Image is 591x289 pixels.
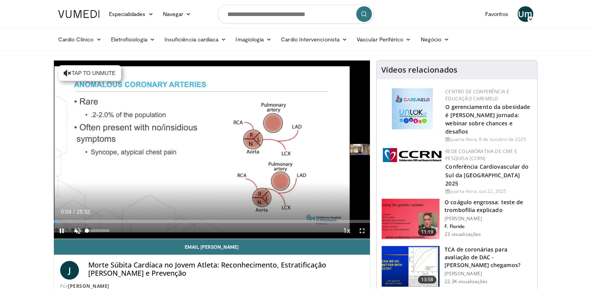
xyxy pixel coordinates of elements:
[354,223,370,239] button: Fullscreen
[381,246,532,287] a: 13:58 TCA de coronárias para avaliação de DAC - [PERSON_NAME] chegamos? [PERSON_NAME] 22.3K visua...
[445,88,509,102] a: Centro de Conferência e Educação CaReMeLO
[54,223,70,239] button: Pause
[450,136,526,143] font: quarta-feira, 8 de outubro de 2025
[70,223,85,239] button: Unmute
[104,6,158,22] a: Especialidades
[339,223,354,239] button: Playback Rate
[87,229,109,232] div: Volume Level
[420,36,441,43] font: Negócio
[382,199,439,239] img: 7b0db7e1-b310-4414-a1d3-dac447dbe739.150x105_q85_crop-smart_upscale.jpg
[58,36,94,43] font: Cardio Clínico
[54,239,370,255] a: Email [PERSON_NAME]
[445,231,481,237] p: 23 visualizações
[445,271,532,277] p: [PERSON_NAME]
[445,216,532,222] p: [PERSON_NAME]
[445,163,529,187] a: Conferência Cardiovascular do Sul da [GEOGRAPHIC_DATA] 2025
[445,223,532,230] p: F. Florido
[109,10,146,18] font: Especialidades
[357,36,403,43] font: Vascular Periférico
[445,148,517,162] a: Rede Colaborativa de CME e Pesquisa (CCRN)
[445,246,532,269] h3: TCA de coronárias para avaliação de DAC - [PERSON_NAME] chegamos?
[158,6,196,22] a: Navegar
[54,32,106,47] a: Cardio Clínico
[352,32,416,47] a: Vascular Periférico
[106,32,160,47] a: Eletrofisiologia
[281,36,339,43] font: Cardio Intervencionista
[163,10,184,18] font: Navegar
[381,65,457,75] h4: Vídeos relacionados
[58,10,100,18] img: Logotipo VuMedi
[445,103,530,135] a: O gerenciamento da obesidade é [PERSON_NAME] jornada: webinar sobre chances e desafios
[111,36,147,43] font: Eletrofisiologia
[76,209,90,215] span: 15:32
[60,261,79,280] a: J
[445,278,487,285] p: 22.3K visualizações
[381,198,532,240] a: 11:19 O coágulo engrossa: teste de trombofilia explicado [PERSON_NAME] F. Florido 23 visualizações
[61,209,71,215] span: 0:04
[218,5,374,23] input: Tópicos de pesquisa, intervenções
[392,88,433,129] img: 45df64a9-a6de-482c-8a90-ada250f7980c.png.150x105_q85_autocrop_double_scale_upscale_version-0.2.jpg
[383,148,441,162] img: a04ee3ba-8487-4636-b0fb-5e8d268f3737.png.150x105_q85_autocrop_double_scale_upscale_version-0.2.png
[382,246,439,287] img: 34b2b9a4-89e5-4b8c-b553-8a638b61a706.150x105_q85_crop-smart_upscale.jpg
[518,6,533,22] a: Um
[445,198,532,214] h3: O coágulo engrossa: teste de trombofilia explicado
[236,36,264,43] font: Imagiologia
[480,6,513,22] a: Favoritos
[418,276,437,284] span: 13:58
[418,228,437,236] span: 11:19
[450,188,506,194] font: quarta-feira, out 22, 2025
[276,32,352,47] a: Cardio Intervencionista
[231,32,276,47] a: Imagiologia
[54,61,370,239] video-js: Reprodutor de vídeo
[88,261,364,278] h4: Morte Súbita Cardíaca no Jovem Atleta: Reconhecimento, Estratificação [PERSON_NAME] e Prevenção
[54,220,370,223] div: Progress Bar
[164,36,219,43] font: Insuficiência cardíaca
[73,209,75,215] span: /
[160,32,231,47] a: Insuficiência cardíaca
[59,65,121,81] button: Tap to unmute
[416,32,454,47] a: Negócio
